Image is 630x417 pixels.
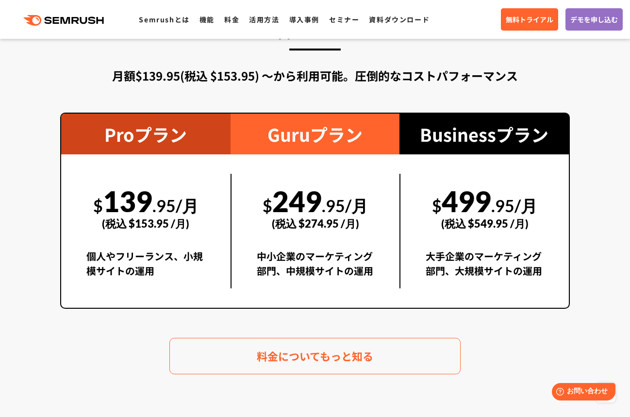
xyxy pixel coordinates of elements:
[93,196,103,216] span: $
[86,174,205,241] div: 139
[61,114,231,154] div: Proプラン
[432,196,442,216] span: $
[257,249,375,288] div: 中小企業のマーケティング部門、中規模サイトの運用
[399,114,569,154] div: Businessプラン
[257,348,373,365] span: 料金についてもっと知る
[231,114,400,154] div: Guruプラン
[169,338,461,374] a: 料金についてもっと知る
[501,8,558,31] a: 無料トライアル
[263,196,272,216] span: $
[329,15,359,24] a: セミナー
[86,206,205,241] div: (税込 $153.95 /月)
[544,379,619,406] iframe: Help widget launcher
[86,249,205,288] div: 個人やフリーランス、小規模サイトの運用
[506,14,553,25] span: 無料トライアル
[426,206,544,241] div: (税込 $549.95 /月)
[60,67,570,84] div: 月額$139.95(税込 $153.95) 〜から利用可能。圧倒的なコストパフォーマンス
[491,196,537,216] span: .95/月
[426,174,544,241] div: 499
[139,15,189,24] a: Semrushとは
[249,15,279,24] a: 活用方法
[369,15,430,24] a: 資料ダウンロード
[570,14,618,25] span: デモを申し込む
[257,174,375,241] div: 249
[199,15,215,24] a: 機能
[224,15,239,24] a: 料金
[565,8,623,31] a: デモを申し込む
[322,196,368,216] span: .95/月
[257,206,375,241] div: (税込 $274.95 /月)
[289,15,319,24] a: 導入事例
[426,249,544,288] div: 大手企業のマーケティング部門、大規模サイトの運用
[152,196,199,216] span: .95/月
